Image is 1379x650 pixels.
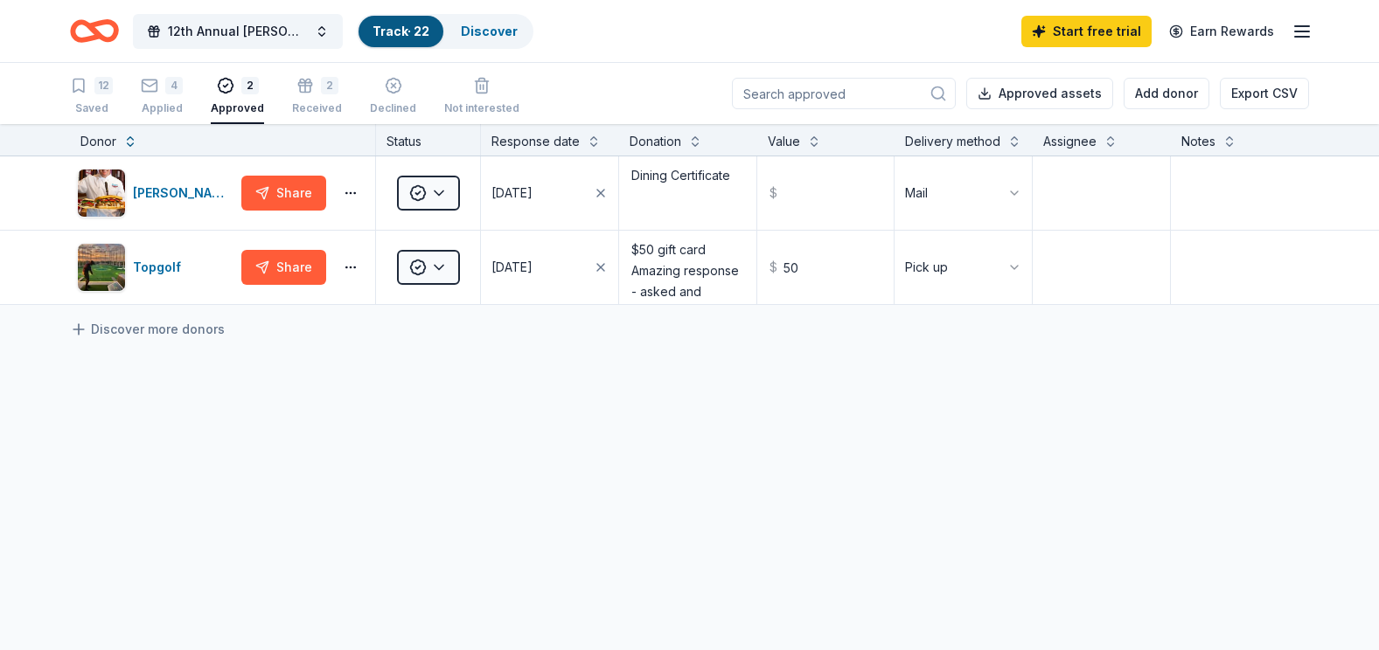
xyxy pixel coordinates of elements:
[376,124,481,156] div: Status
[241,176,326,211] button: Share
[321,77,338,94] div: 2
[211,101,264,115] div: Approved
[133,257,188,278] div: Topgolf
[491,183,533,204] div: [DATE]
[78,169,125,217] img: Image for Kenny's Restaurant Group
[292,101,342,115] div: Received
[70,70,113,124] button: 12Saved
[141,70,183,124] button: 4Applied
[1124,78,1209,109] button: Add donor
[491,257,533,278] div: [DATE]
[165,77,183,94] div: 4
[444,70,519,124] button: Not interested
[168,21,308,42] span: 12th Annual [PERSON_NAME] Invitational
[292,70,342,124] button: 2Received
[70,10,119,52] a: Home
[211,70,264,124] button: 2Approved
[241,77,259,94] div: 2
[94,77,113,94] div: 12
[357,14,533,49] button: Track· 22Discover
[966,78,1113,109] button: Approved assets
[1159,16,1285,47] a: Earn Rewards
[630,131,681,152] div: Donation
[481,156,618,230] button: [DATE]
[77,243,234,292] button: Image for TopgolfTopgolf
[444,101,519,115] div: Not interested
[70,101,113,115] div: Saved
[133,14,343,49] button: 12th Annual [PERSON_NAME] Invitational
[70,319,225,340] a: Discover more donors
[141,101,183,115] div: Applied
[491,131,580,152] div: Response date
[78,244,125,291] img: Image for Topgolf
[1181,131,1215,152] div: Notes
[1021,16,1152,47] a: Start free trial
[77,169,234,218] button: Image for Kenny's Restaurant Group[PERSON_NAME]'s Restaurant Group
[370,101,416,115] div: Declined
[481,231,618,304] button: [DATE]
[1043,131,1097,152] div: Assignee
[80,131,116,152] div: Donor
[621,158,755,228] textarea: Dining Certificate
[1220,78,1309,109] button: Export CSV
[133,183,234,204] div: [PERSON_NAME]'s Restaurant Group
[241,250,326,285] button: Share
[621,232,755,302] textarea: $50 gift card Amazing response - asked and received all in the same day!
[370,70,416,124] button: Declined
[461,24,518,38] a: Discover
[373,24,429,38] a: Track· 22
[732,78,956,109] input: Search approved
[768,131,800,152] div: Value
[905,131,1000,152] div: Delivery method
